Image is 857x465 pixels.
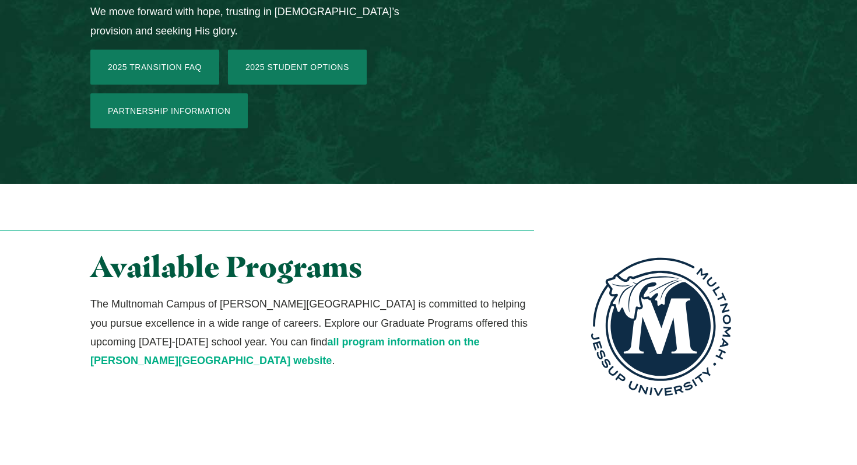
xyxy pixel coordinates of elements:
[90,251,534,283] h2: Available Programs
[90,2,417,40] p: We move forward with hope, trusting in [DEMOGRAPHIC_DATA]’s provision and seeking His glory.
[90,93,248,128] a: Partnership Information
[228,50,367,85] a: 2025 Student Options
[90,295,534,370] p: The Multnomah Campus of [PERSON_NAME][GEOGRAPHIC_DATA] is committed to helping you pursue excelle...
[90,50,219,85] a: 2025 Transition FAQ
